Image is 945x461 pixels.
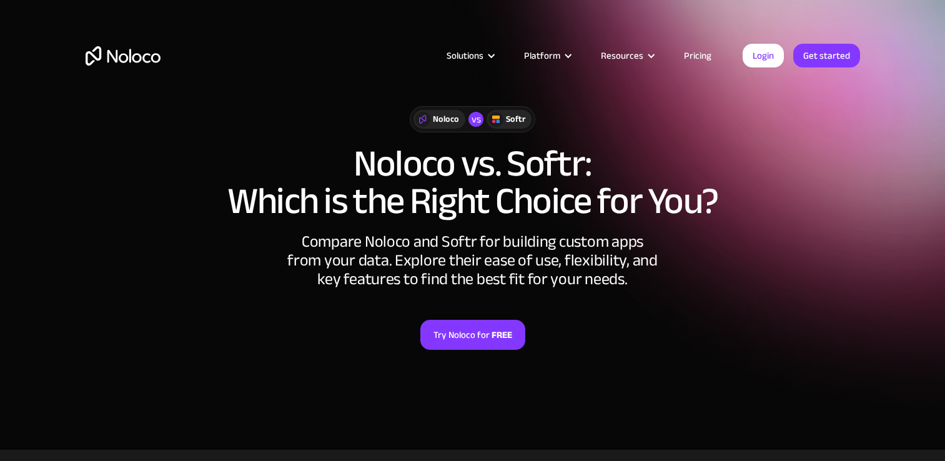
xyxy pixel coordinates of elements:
[468,112,483,127] div: vs
[431,47,508,64] div: Solutions
[86,46,161,66] a: home
[524,47,560,64] div: Platform
[585,47,668,64] div: Resources
[492,327,512,343] strong: FREE
[420,320,525,350] a: Try Noloco forFREE
[447,47,483,64] div: Solutions
[433,112,459,126] div: Noloco
[508,47,585,64] div: Platform
[285,232,660,289] div: Compare Noloco and Softr for building custom apps from your data. Explore their ease of use, flex...
[86,145,860,220] h1: Noloco vs. Softr: Which is the Right Choice for You?
[506,112,525,126] div: Softr
[601,47,643,64] div: Resources
[743,44,784,67] a: Login
[668,47,727,64] a: Pricing
[793,44,860,67] a: Get started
